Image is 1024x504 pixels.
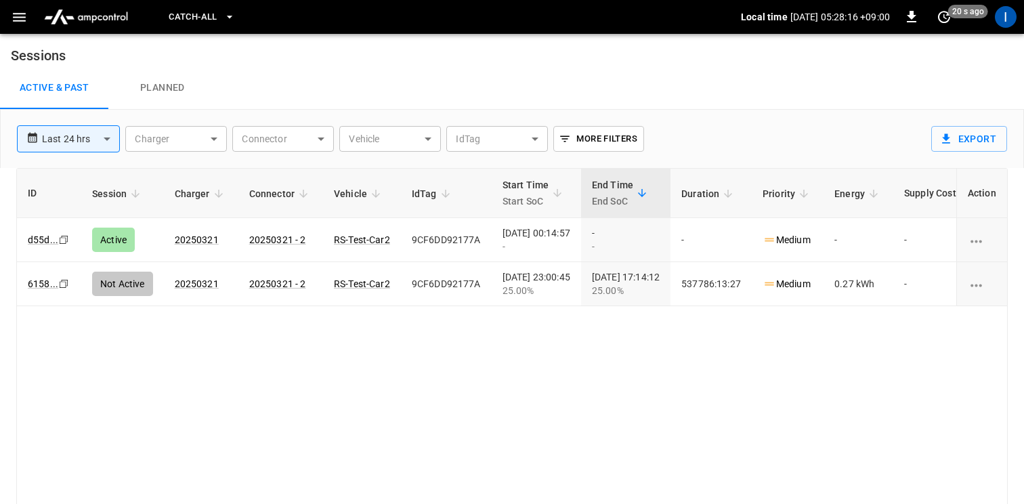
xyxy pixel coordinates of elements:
[670,262,752,306] td: 537786:13:27
[592,193,633,209] p: End SoC
[503,177,549,209] div: Start Time
[17,169,81,218] th: ID
[249,234,306,245] a: 20250321 - 2
[893,218,994,262] td: -
[503,270,570,297] div: [DATE] 23:00:45
[592,177,633,209] div: End Time
[592,240,660,253] div: -
[741,10,788,24] p: Local time
[503,240,570,253] div: -
[995,6,1017,28] div: profile-icon
[503,177,567,209] span: Start TimeStart SoC
[401,262,492,306] td: 9CF6DD92177A
[401,218,492,262] td: 9CF6DD92177A
[933,6,955,28] button: set refresh interval
[592,226,660,253] div: -
[824,218,893,262] td: -
[39,4,133,30] img: ampcontrol.io logo
[92,272,153,296] div: Not Active
[592,284,660,297] div: 25.00%
[592,177,651,209] span: End TimeEnd SoC
[824,262,893,306] td: 0.27 kWh
[249,186,312,202] span: Connector
[58,232,71,247] div: copy
[58,276,71,291] div: copy
[175,186,228,202] span: Charger
[681,186,737,202] span: Duration
[893,262,994,306] td: -
[763,186,813,202] span: Priority
[28,234,58,245] a: d55d...
[763,233,811,247] p: Medium
[334,186,385,202] span: Vehicle
[763,277,811,291] p: Medium
[503,284,570,297] div: 25.00%
[249,278,306,289] a: 20250321 - 2
[175,234,219,245] a: 20250321
[42,126,120,152] div: Last 24 hrs
[670,218,752,262] td: -
[592,270,660,297] div: [DATE] 17:14:12
[968,277,996,291] div: charging session options
[968,233,996,247] div: charging session options
[948,5,988,18] span: 20 s ago
[553,126,643,152] button: More Filters
[956,169,1007,218] th: Action
[169,9,217,25] span: Catch-all
[175,278,219,289] a: 20250321
[790,10,890,24] p: [DATE] 05:28:16 +09:00
[503,193,549,209] p: Start SoC
[108,66,217,110] a: Planned
[904,181,983,205] div: Supply Cost
[503,226,570,253] div: [DATE] 00:14:57
[931,126,1007,152] button: Export
[334,278,390,289] a: RS-Test-Car2
[163,4,240,30] button: Catch-all
[334,234,390,245] a: RS-Test-Car2
[92,228,135,252] div: Active
[92,186,144,202] span: Session
[412,186,454,202] span: IdTag
[834,186,882,202] span: Energy
[28,278,58,289] a: 6158...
